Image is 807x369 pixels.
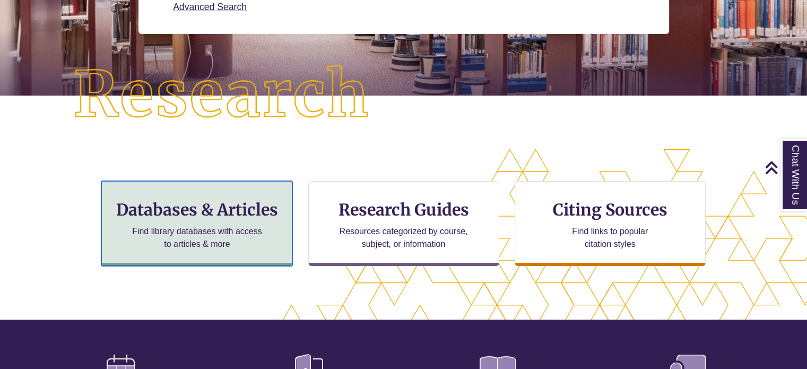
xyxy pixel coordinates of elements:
a: Databases & Articles Find library databases with access to articles & more [101,181,292,266]
a: Research Guides Resources categorized by course, subject, or information [308,181,499,266]
h3: Research Guides [317,200,490,220]
h3: Citing Sources [545,200,675,220]
a: Citing Sources Find links to popular citation styles [515,181,706,266]
h3: Databases & Articles [110,200,283,220]
img: Research [40,32,403,158]
a: Advanced Search [173,2,247,12]
p: Resources categorized by course, subject, or information [334,225,473,251]
a: Back to Top [765,160,804,175]
p: Find links to popular citation styles [558,225,662,251]
p: Find library databases with access to articles & more [128,225,266,251]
